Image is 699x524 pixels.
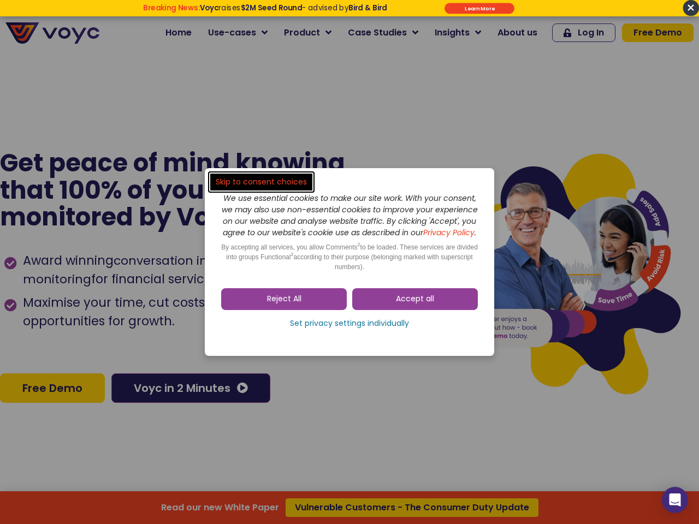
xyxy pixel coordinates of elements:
a: Accept all [352,288,478,310]
span: Reject All [267,294,301,305]
span: Job title [142,88,179,101]
span: Phone [142,44,169,56]
span: By accepting all services, you allow Comments to be loaded. These services are divided into group... [221,243,478,271]
i: We use essential cookies to make our site work. With your consent, we may also use non-essential ... [222,193,478,238]
sup: 2 [291,252,293,257]
a: Skip to consent choices [210,174,312,190]
a: Reject All [221,288,347,310]
a: Set privacy settings individually [221,315,478,332]
a: Privacy Policy [423,227,475,238]
span: Set privacy settings individually [290,318,409,329]
sup: 2 [358,242,360,247]
span: Accept all [396,294,434,305]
